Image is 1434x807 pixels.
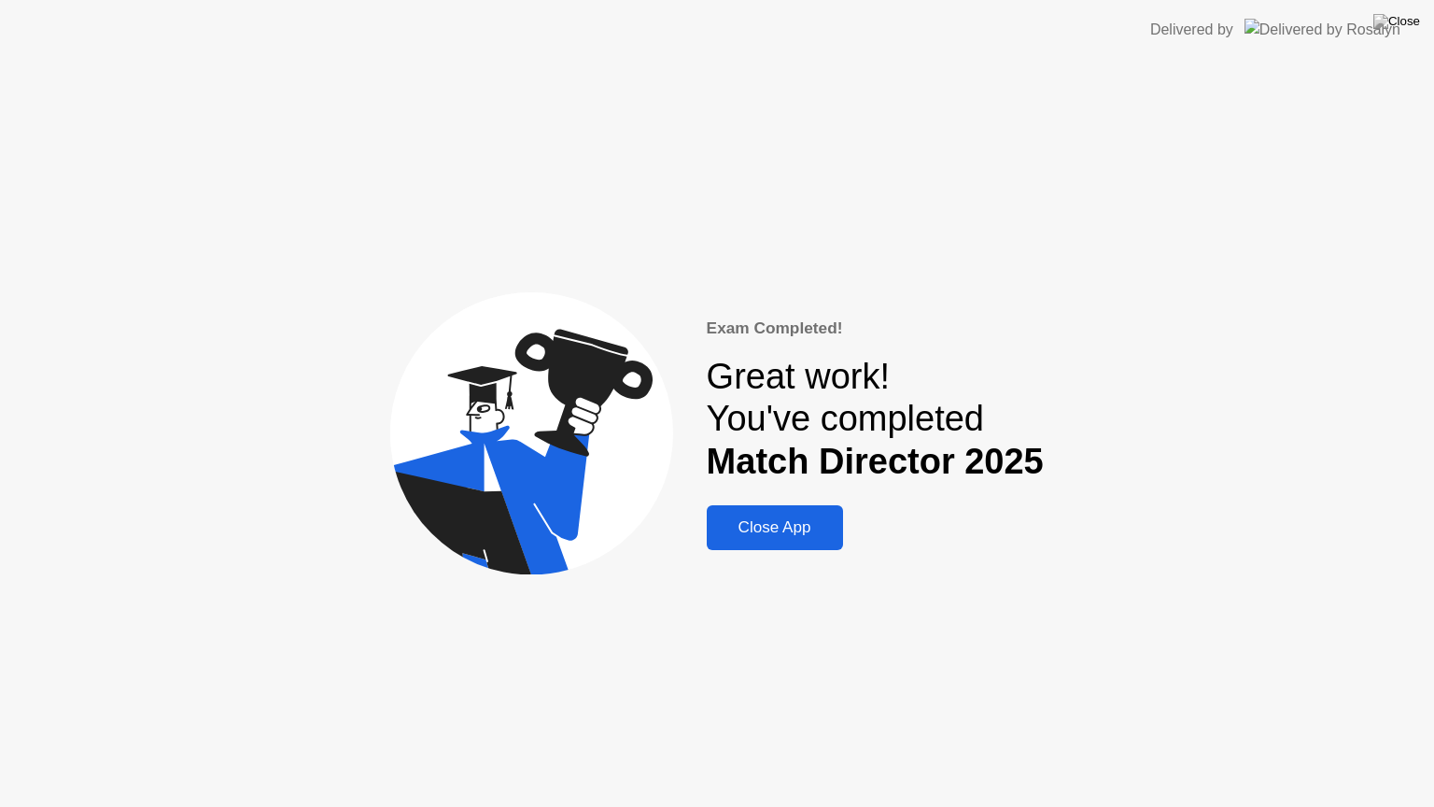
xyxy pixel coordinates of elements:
[707,317,1044,341] div: Exam Completed!
[707,442,1044,481] b: Match Director 2025
[712,518,837,537] div: Close App
[707,356,1044,484] div: Great work! You've completed
[1150,19,1233,41] div: Delivered by
[707,505,843,550] button: Close App
[1373,14,1420,29] img: Close
[1244,19,1400,40] img: Delivered by Rosalyn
